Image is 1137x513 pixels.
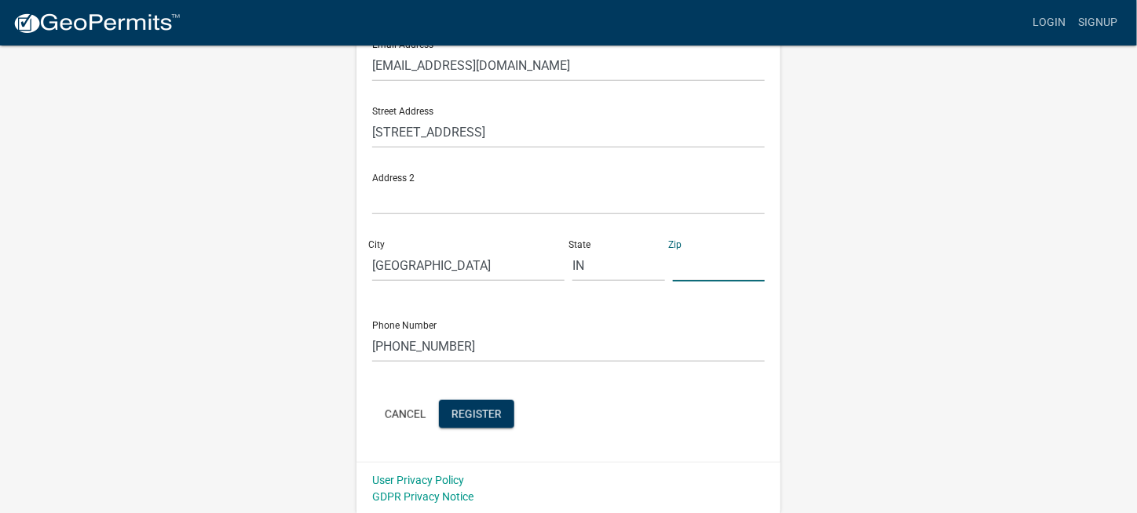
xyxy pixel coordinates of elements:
[372,400,439,428] button: Cancel
[1073,8,1124,38] a: Signup
[439,400,514,428] button: Register
[452,407,502,420] span: Register
[1027,8,1073,38] a: Login
[372,474,464,486] a: User Privacy Policy
[372,490,473,503] a: GDPR Privacy Notice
